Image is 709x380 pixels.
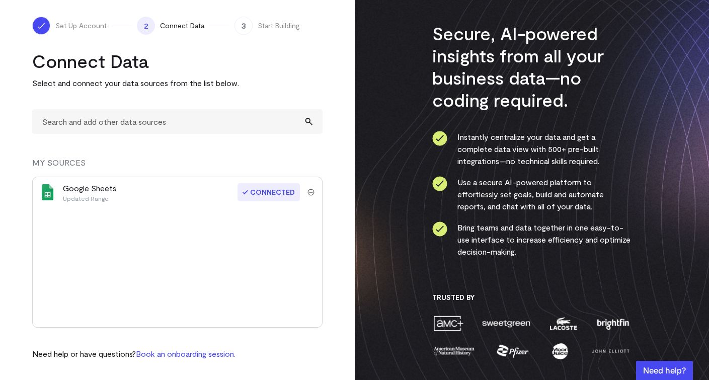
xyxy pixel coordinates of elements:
[32,157,323,177] div: MY SOURCES
[481,315,531,332] img: sweetgreen-1d1fb32c.png
[32,50,323,72] h2: Connect Data
[234,17,253,35] span: 3
[137,17,155,35] span: 2
[590,342,631,360] img: john-elliott-25751c40.png
[36,21,46,31] img: ico-check-white-5ff98cb1.svg
[432,315,464,332] img: amc-0b11a8f1.png
[63,182,116,202] div: Google Sheets
[160,21,204,31] span: Connect Data
[63,194,116,202] p: Updated Range
[496,342,530,360] img: pfizer-e137f5fc.png
[40,184,56,200] img: google_sheets-5a4bad8e.svg
[432,131,447,146] img: ico-check-circle-4b19435c.svg
[32,77,323,89] p: Select and connect your data sources from the list below.
[595,315,631,332] img: brightfin-a251e171.png
[432,342,476,360] img: amnh-5afada46.png
[548,315,578,332] img: lacoste-7a6b0538.png
[307,189,314,196] img: trash-40e54a27.svg
[238,183,300,201] span: Connected
[432,176,447,191] img: ico-check-circle-4b19435c.svg
[258,21,300,31] span: Start Building
[136,349,235,358] a: Book an onboarding session.
[55,21,107,31] span: Set Up Account
[32,348,235,360] p: Need help or have questions?
[550,342,570,360] img: moon-juice-c312e729.png
[432,221,447,237] img: ico-check-circle-4b19435c.svg
[432,176,631,212] li: Use a secure AI-powered platform to effortlessly set goals, build and automate reports, and chat ...
[32,109,323,134] input: Search and add other data sources
[432,22,631,111] h3: Secure, AI-powered insights from all your business data—no coding required.
[432,221,631,258] li: Bring teams and data together in one easy-to-use interface to increase efficiency and optimize de...
[432,131,631,167] li: Instantly centralize your data and get a complete data view with 500+ pre-built integrations—no t...
[432,293,631,302] h3: Trusted By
